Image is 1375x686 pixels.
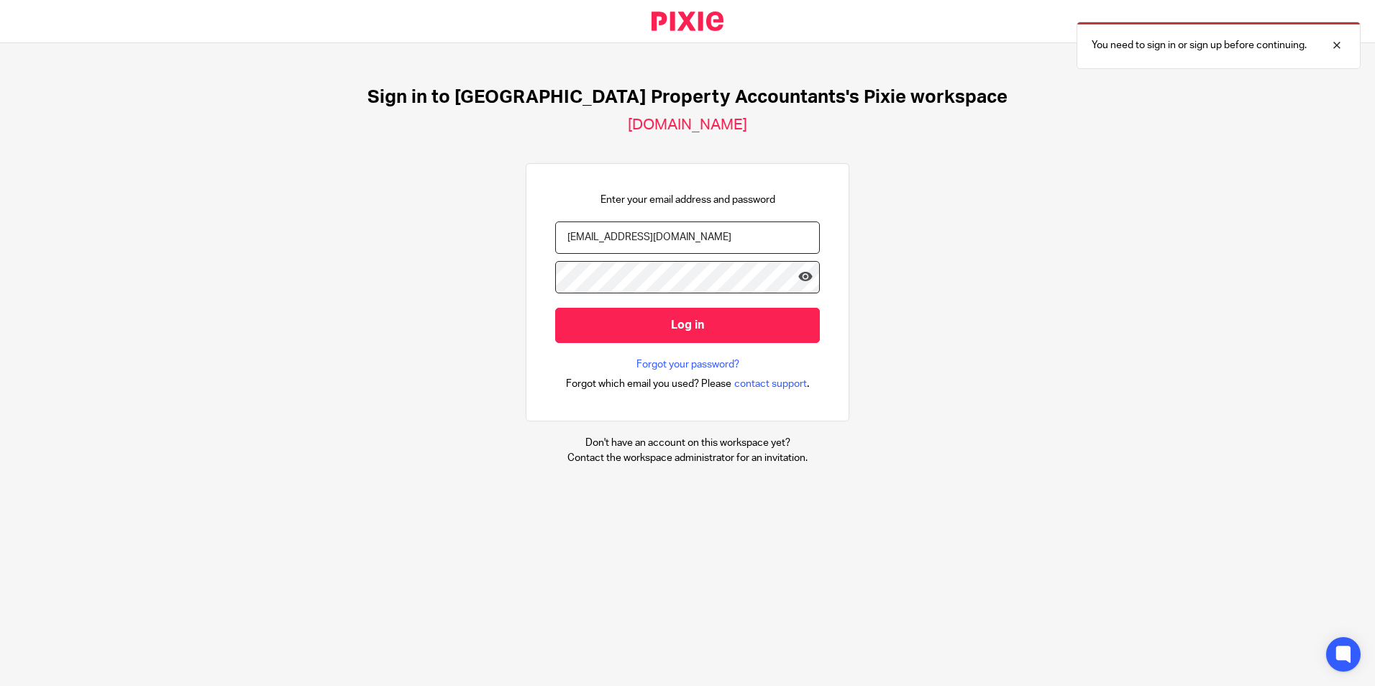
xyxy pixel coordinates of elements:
p: Enter your email address and password [600,193,775,207]
input: Log in [555,308,820,343]
h1: Sign in to [GEOGRAPHIC_DATA] Property Accountants's Pixie workspace [367,86,1008,109]
p: You need to sign in or sign up before continuing. [1092,38,1307,52]
input: name@example.com [555,221,820,254]
span: Forgot which email you used? Please [566,377,731,391]
a: Forgot your password? [636,357,739,372]
h2: [DOMAIN_NAME] [628,116,747,134]
span: contact support [734,377,807,391]
p: Don't have an account on this workspace yet? [567,436,808,450]
div: . [566,375,810,392]
p: Contact the workspace administrator for an invitation. [567,451,808,465]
